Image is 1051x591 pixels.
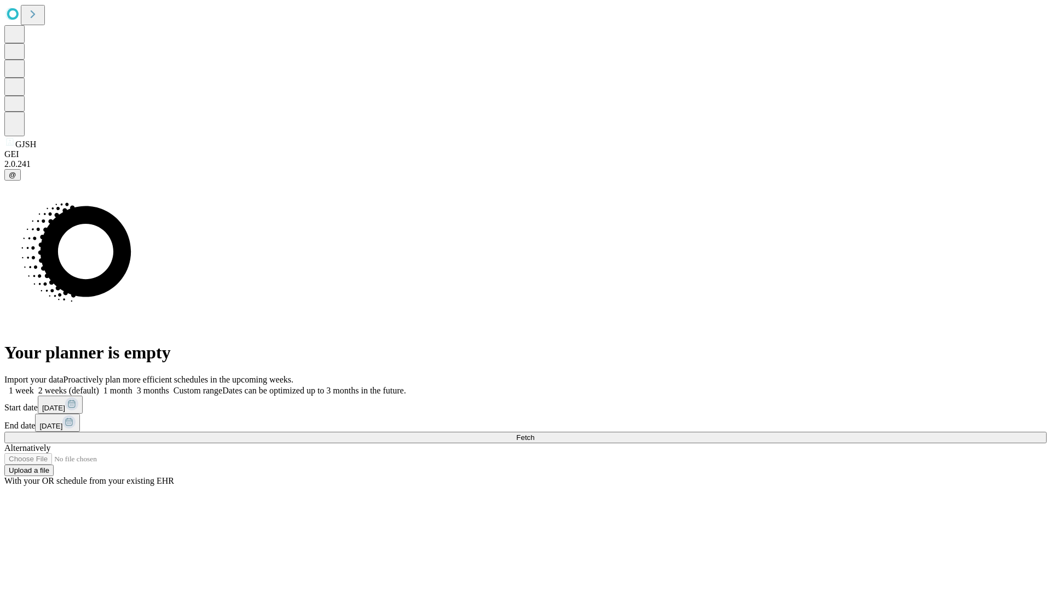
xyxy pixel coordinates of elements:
span: @ [9,171,16,179]
span: Alternatively [4,443,50,453]
span: 2 weeks (default) [38,386,99,395]
span: GJSH [15,140,36,149]
span: Fetch [516,433,534,442]
button: Upload a file [4,465,54,476]
span: With your OR schedule from your existing EHR [4,476,174,485]
span: 1 month [103,386,132,395]
div: GEI [4,149,1047,159]
div: Start date [4,396,1047,414]
span: Proactively plan more efficient schedules in the upcoming weeks. [63,375,293,384]
h1: Your planner is empty [4,343,1047,363]
span: [DATE] [42,404,65,412]
div: End date [4,414,1047,432]
button: [DATE] [35,414,80,432]
span: 1 week [9,386,34,395]
button: Fetch [4,432,1047,443]
button: [DATE] [38,396,83,414]
span: 3 months [137,386,169,395]
div: 2.0.241 [4,159,1047,169]
span: Custom range [174,386,222,395]
button: @ [4,169,21,181]
span: Import your data [4,375,63,384]
span: [DATE] [39,422,62,430]
span: Dates can be optimized up to 3 months in the future. [222,386,406,395]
